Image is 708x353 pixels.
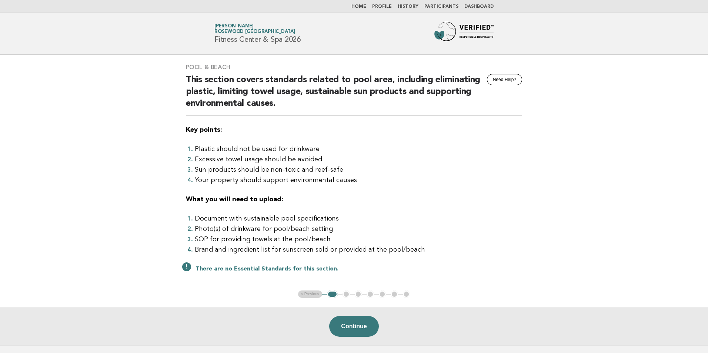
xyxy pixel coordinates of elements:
[214,24,295,34] a: [PERSON_NAME]Rosewood [GEOGRAPHIC_DATA]
[487,74,522,85] button: Need Help?
[186,127,222,133] strong: Key points:
[195,154,522,165] li: Excessive towel usage should be avoided
[195,175,522,185] li: Your property should support environmental causes
[214,24,301,43] h1: Fitness Center & Spa 2026
[464,4,494,9] a: Dashboard
[398,4,418,9] a: History
[186,64,522,71] h3: Pool & Beach
[195,245,522,255] li: Brand and ingredient list for sunscreen sold or provided at the pool/beach
[195,214,522,224] li: Document with sustainable pool specifications
[196,265,522,273] p: There are no Essential Standards for this section.
[372,4,392,9] a: Profile
[195,165,522,175] li: Sun products should be non-toxic and reef-safe
[195,144,522,154] li: Plastic should not be used for drinkware
[327,290,338,298] button: 1
[195,224,522,234] li: Photo(s) of drinkware for pool/beach setting
[186,196,283,203] strong: What you will need to upload:
[434,22,494,46] img: Forbes Travel Guide
[214,30,295,34] span: Rosewood [GEOGRAPHIC_DATA]
[351,4,366,9] a: Home
[329,316,378,337] button: Continue
[186,74,522,116] h2: This section covers standards related to pool area, including eliminating plastic, limiting towel...
[424,4,458,9] a: Participants
[195,234,522,245] li: SOP for providing towels at the pool/beach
